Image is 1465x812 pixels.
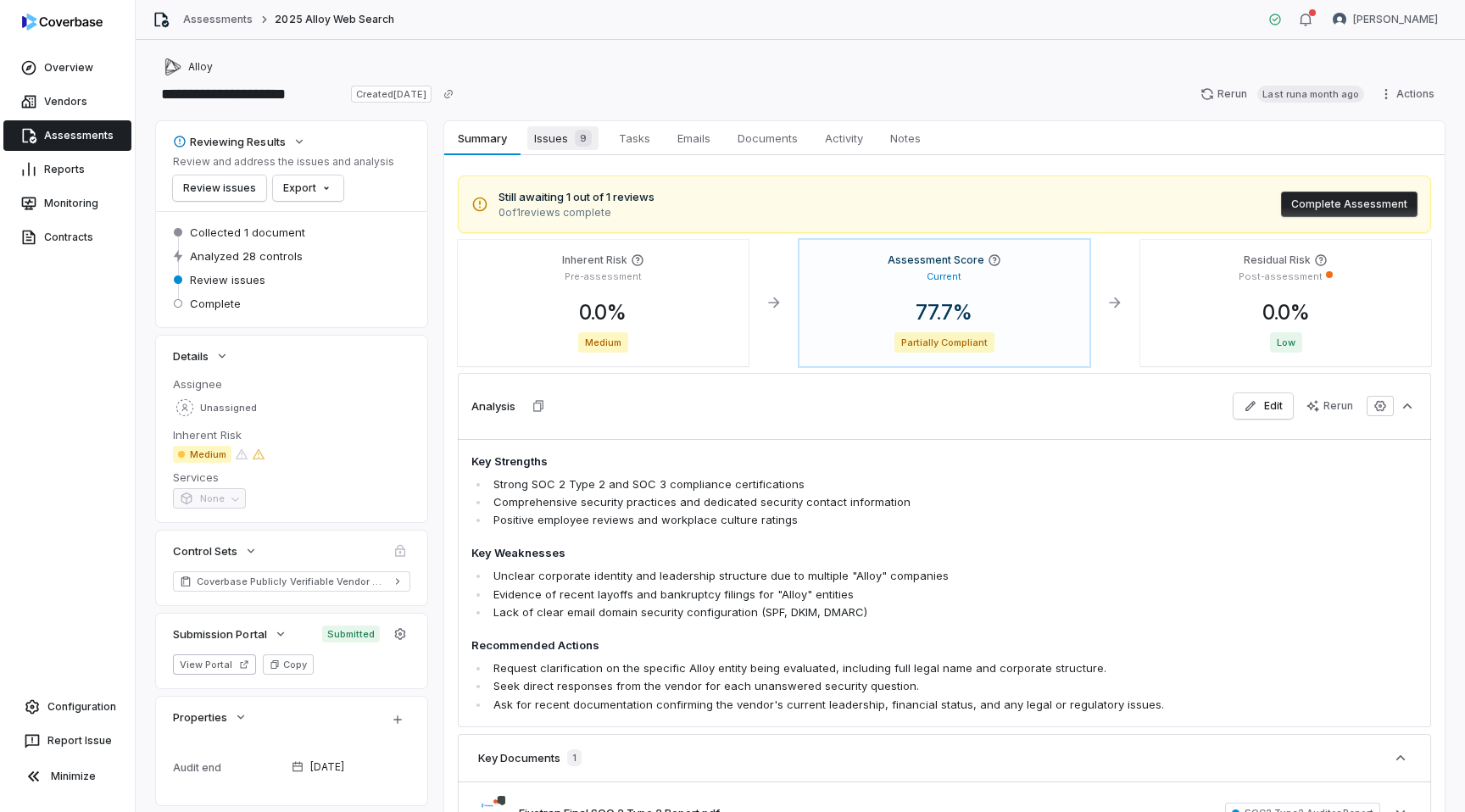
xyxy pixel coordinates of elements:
[1323,7,1448,32] button: Lili Jiang avatar[PERSON_NAME]
[489,659,1228,677] li: Request clarification on the specific Alloy entity being evaluated, including full legal name and...
[1296,393,1363,419] button: Rerun
[471,545,1228,562] h4: Key Weaknesses
[173,761,285,774] div: Audit end
[818,127,870,149] span: Activity
[567,749,582,766] span: 1
[197,575,387,588] span: Coverbase Publicly Verifiable Vendor Controls
[883,127,927,149] span: Notes
[888,253,984,267] h4: Assessment Score
[173,543,237,559] span: Control Sets
[1249,300,1323,325] span: 0.0 %
[173,175,266,201] button: Review issues
[168,619,292,649] button: Submission Portal
[3,86,131,117] a: Vendors
[190,248,303,264] span: Analyzed 28 controls
[562,253,627,267] h4: Inherent Risk
[471,637,1228,654] h4: Recommended Actions
[1333,13,1346,26] img: Lili Jiang avatar
[731,127,805,149] span: Documents
[351,86,431,103] span: Created [DATE]
[527,126,599,150] span: Issues
[471,453,1228,470] h4: Key Strengths
[3,53,131,83] a: Overview
[263,654,314,675] button: Copy
[190,225,305,240] span: Collected 1 document
[471,398,515,414] h3: Analysis
[173,446,231,463] span: Medium
[489,677,1228,695] li: Seek direct responses from the vendor for each unanswered security question.
[3,188,131,219] a: Monitoring
[173,626,267,642] span: Submission Portal
[190,272,265,287] span: Review issues
[173,709,227,725] span: Properties
[310,760,344,774] span: [DATE]
[1270,332,1302,353] span: Low
[478,750,560,765] h3: Key Documents
[578,332,628,353] span: Medium
[7,759,128,793] button: Minimize
[1374,81,1445,107] button: Actions
[3,120,131,151] a: Assessments
[173,571,410,592] a: Coverbase Publicly Verifiable Vendor Controls
[489,567,1228,585] li: Unclear corporate identity and leadership structure due to multiple "Alloy" companies
[275,13,394,26] span: 2025 Alloy Web Search
[190,296,241,311] span: Complete
[489,603,1228,621] li: Lack of clear email domain security configuration (SPF, DKIM, DMARC)
[188,60,213,74] span: Alloy
[22,14,103,31] img: logo-D7KZi-bG.svg
[671,127,717,149] span: Emails
[168,536,263,566] button: Control Sets
[489,586,1228,603] li: Evidence of recent layoffs and bankruptcy filings for "Alloy" entities
[927,270,961,283] p: Current
[612,127,657,149] span: Tasks
[322,626,380,642] span: Submitted
[173,134,286,149] div: Reviewing Results
[168,341,234,371] button: Details
[168,126,311,157] button: Reviewing Results
[1353,13,1438,26] span: [PERSON_NAME]
[183,13,253,26] a: Assessments
[902,300,986,325] span: 77.7 %
[3,222,131,253] a: Contracts
[285,749,417,785] button: [DATE]
[1234,393,1293,419] button: Edit
[489,493,1228,511] li: Comprehensive security practices and dedicated security contact information
[173,155,394,169] p: Review and address the issues and analysis
[489,696,1228,714] li: Ask for recent documentation confirming the vendor's current leadership, financial status, and an...
[173,427,410,442] dt: Inherent Risk
[7,726,128,756] button: Report Issue
[273,175,343,201] button: Export
[168,702,253,732] button: Properties
[1306,399,1353,413] div: Rerun
[1257,86,1364,103] span: Last run a month ago
[489,476,1228,493] li: Strong SOC 2 Type 2 and SOC 3 compliance certifications
[173,376,410,392] dt: Assignee
[1239,270,1323,283] p: Post-assessment
[159,52,218,82] button: https://alloy.com/Alloy
[1281,192,1418,217] button: Complete Assessment
[433,79,464,109] button: Copy link
[173,654,256,675] button: View Portal
[1190,81,1374,107] button: RerunLast runa month ago
[565,300,640,325] span: 0.0 %
[489,511,1228,529] li: Positive employee reviews and workplace culture ratings
[575,130,592,147] span: 9
[894,332,995,353] span: Partially Compliant
[1244,253,1311,267] h4: Residual Risk
[173,470,410,485] dt: Services
[565,270,642,283] p: Pre-assessment
[173,348,209,364] span: Details
[7,692,128,722] a: Configuration
[451,127,513,149] span: Summary
[200,402,257,414] span: Unassigned
[499,189,655,206] span: Still awaiting 1 out of 1 reviews
[3,154,131,185] a: Reports
[499,206,655,220] span: 0 of 1 reviews complete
